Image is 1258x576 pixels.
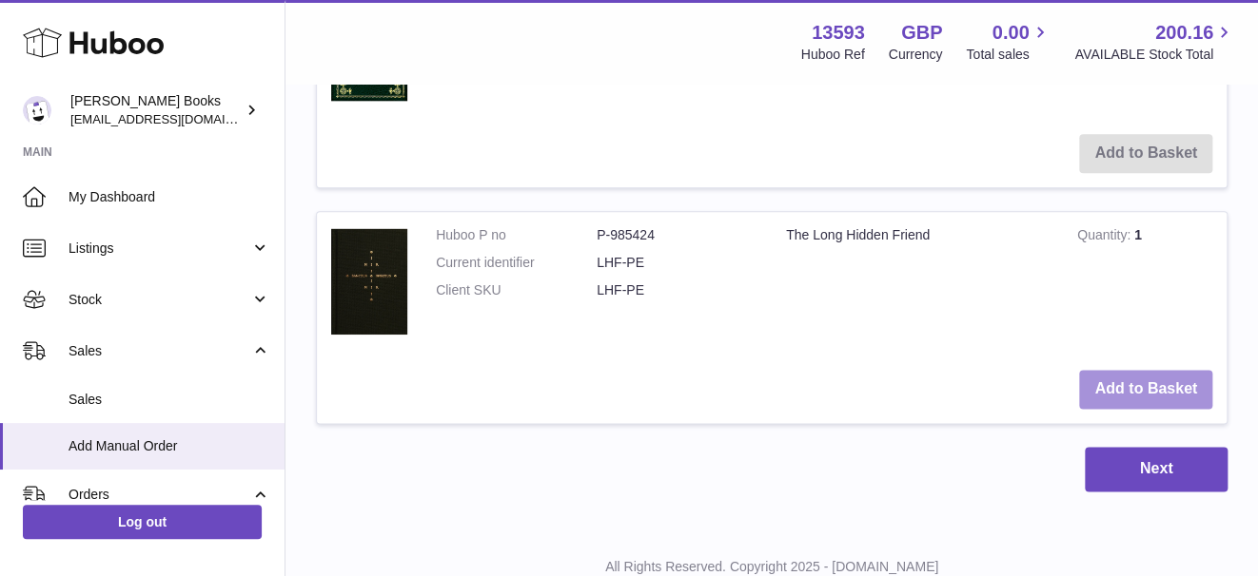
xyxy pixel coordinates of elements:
[772,212,1063,355] td: The Long Hidden Friend
[301,558,1243,576] p: All Rights Reserved. Copyright 2025 - [DOMAIN_NAME]
[436,254,597,272] dt: Current identifier
[23,96,51,125] img: info@troybooks.co.uk
[1074,46,1235,64] span: AVAILABLE Stock Total
[1063,212,1227,355] td: 1
[801,46,865,64] div: Huboo Ref
[1077,227,1134,247] strong: Quantity
[597,254,757,272] dd: LHF-PE
[966,20,1051,64] a: 0.00 Total sales
[69,437,270,455] span: Add Manual Order
[23,505,262,539] a: Log out
[1074,20,1235,64] a: 200.16 AVAILABLE Stock Total
[597,281,757,299] dd: LHF-PE
[69,486,250,504] span: Orders
[69,342,250,360] span: Sales
[812,20,865,46] strong: 13593
[69,240,250,258] span: Listings
[1155,20,1213,46] span: 200.16
[966,46,1051,64] span: Total sales
[70,92,242,128] div: [PERSON_NAME] Books
[69,291,250,309] span: Stock
[436,226,597,244] dt: Huboo P no
[1085,447,1228,491] button: Next
[436,281,597,299] dt: Client SKU
[69,188,270,206] span: My Dashboard
[69,391,270,409] span: Sales
[901,20,942,46] strong: GBP
[1079,370,1212,409] button: Add to Basket
[70,111,280,126] span: [EMAIL_ADDRESS][DOMAIN_NAME]
[993,20,1030,46] span: 0.00
[597,226,757,244] dd: P-985424
[889,46,943,64] div: Currency
[331,226,407,337] img: The Long Hidden Friend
